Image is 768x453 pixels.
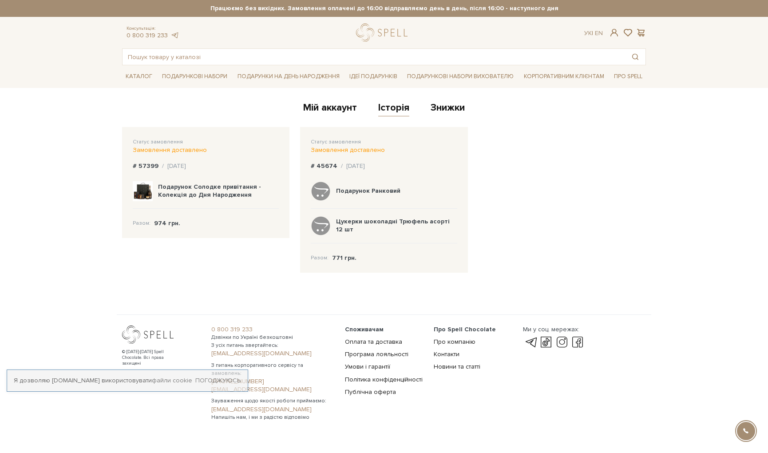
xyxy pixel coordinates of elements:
span: | [592,29,593,37]
a: [PHONE_NUMBER] [211,377,334,385]
a: Каталог [122,70,156,83]
a: Ідеї подарунків [346,70,401,83]
div: Я дозволяю [DOMAIN_NAME] використовувати [7,377,248,385]
a: tik-tok [538,337,554,348]
a: telegram [523,337,538,348]
b: 771 грн. [332,254,356,262]
span: Статус замовлення [311,139,361,145]
span: Зауваження щодо якості роботи приймаємо: [211,397,334,405]
span: З питань корпоративного сервісу та замовлень: [211,362,334,377]
span: Про Spell Chocolate [434,326,496,333]
b: 974 грн. [154,219,180,227]
a: Погоджуюсь [195,377,241,385]
a: [EMAIL_ADDRESS][DOMAIN_NAME] [211,350,334,358]
a: Контакти [434,350,459,358]
a: Подарунки на День народження [234,70,343,83]
a: Новини та статті [434,363,480,370]
b: # 45674 [311,162,337,170]
a: instagram [554,337,570,348]
img: Цукерки шоколадні Трюфель асорті 12 шт [311,216,331,236]
span: Споживачам [345,326,384,333]
span: Статус замовлення [133,139,183,145]
a: файли cookie [152,377,192,384]
a: Програма лояльності [345,350,408,358]
div: Ук [584,29,603,37]
a: Публічна оферта [345,388,396,396]
input: Пошук товару у каталозі [123,49,625,65]
a: Корпоративним клієнтам [520,69,608,84]
img: Подарунок Ранковий [311,181,331,201]
a: 0 800 319 233 [127,32,168,39]
div: Ми у соц. мережах: [523,326,585,334]
a: Подарункові набори [158,70,231,83]
a: Подарункові набори вихователю [404,69,517,84]
b: Цукерки шоколадні Трюфель асорті 12 шт [336,218,450,233]
b: Подарунок Солодке привітання - Колекція до Дня Народження [158,183,261,199]
a: [EMAIL_ADDRESS][DOMAIN_NAME] [211,385,334,393]
div: Замовлення доставлено [133,146,279,154]
b: Подарунок Ранковий [336,187,400,195]
a: Мій аккаунт [303,102,357,116]
div: © [DATE]-[DATE] Spell Chocolate. Всі права захищені [122,349,182,366]
strong: Працюємо без вихідних. Замовлення оплачені до 16:00 відправляємо день в день, після 16:00 - насту... [122,4,646,12]
button: Пошук товару у каталозі [625,49,645,65]
a: Політика конфіденційності [345,376,423,383]
a: Про компанію [434,338,475,346]
a: Оплата та доставка [345,338,402,346]
a: Історія [378,102,409,116]
div: / [DATE] [341,162,365,170]
div: Замовлення доставлено [311,146,457,154]
b: # 57399 [133,162,158,170]
a: logo [356,24,412,42]
a: Умови і гарантії [345,363,390,370]
span: Разом: [311,254,329,262]
span: З усіх питань звертайтесь: [211,342,334,350]
a: telegram [170,32,179,39]
a: En [595,29,603,37]
div: / [DATE] [162,162,186,170]
a: Знижки [431,102,465,116]
a: Про Spell [610,70,646,83]
a: [EMAIL_ADDRESS][DOMAIN_NAME] [211,405,334,413]
span: Разом: [133,219,150,227]
img: Подарунок Солодке привітання - Колекція до Дня Народження [133,181,153,201]
span: Напишіть нам, і ми з радістю відповімо [211,413,334,421]
span: Консультація: [127,26,179,32]
a: 0 800 319 233 [211,326,334,334]
a: facebook [570,337,585,348]
span: Дзвінки по Україні безкоштовні [211,334,334,342]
